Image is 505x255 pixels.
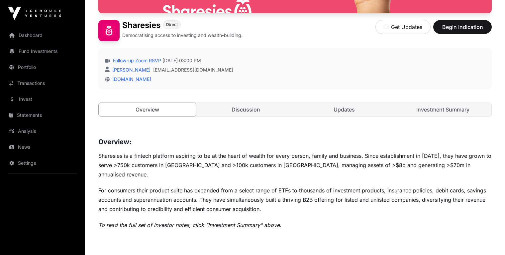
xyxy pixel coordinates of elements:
a: Overview [98,103,196,117]
a: Dashboard [5,28,80,43]
a: [PERSON_NAME] [111,67,151,73]
a: Follow-up Zoom RSVP [112,57,161,64]
a: News [5,140,80,154]
a: Fund Investments [5,44,80,59]
a: Settings [5,156,80,170]
a: Discussion [197,103,295,116]
span: Begin Indication [442,23,483,31]
h3: Overview: [98,136,492,147]
img: Icehouse Ventures Logo [8,7,61,20]
h1: Sharesies [122,20,160,31]
a: Invest [5,92,80,107]
p: For consumers their product suite has expanded from a select range of ETFs to thousands of invest... [98,186,492,214]
a: Transactions [5,76,80,91]
a: [DOMAIN_NAME] [110,76,151,82]
a: Begin Indication [433,27,492,33]
span: [DATE] 03:00 PM [162,57,201,64]
button: Get Updates [375,20,431,34]
iframe: Chat Widget [472,223,505,255]
a: Portfolio [5,60,80,75]
p: Sharesies is a fintech platform aspiring to be at the heart of wealth for every person, family an... [98,151,492,179]
img: Sharesies [98,20,120,41]
nav: Tabs [99,103,491,116]
em: To read the full set of investor notes, click "Investment Summary" above. [98,222,281,228]
p: Democratising access to investing and wealth-building. [122,32,243,39]
span: Direct [166,22,178,27]
a: Analysis [5,124,80,138]
a: Statements [5,108,80,123]
a: Investment Summary [394,103,492,116]
a: [EMAIL_ADDRESS][DOMAIN_NAME] [153,67,233,73]
button: Begin Indication [433,20,492,34]
a: Updates [296,103,393,116]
